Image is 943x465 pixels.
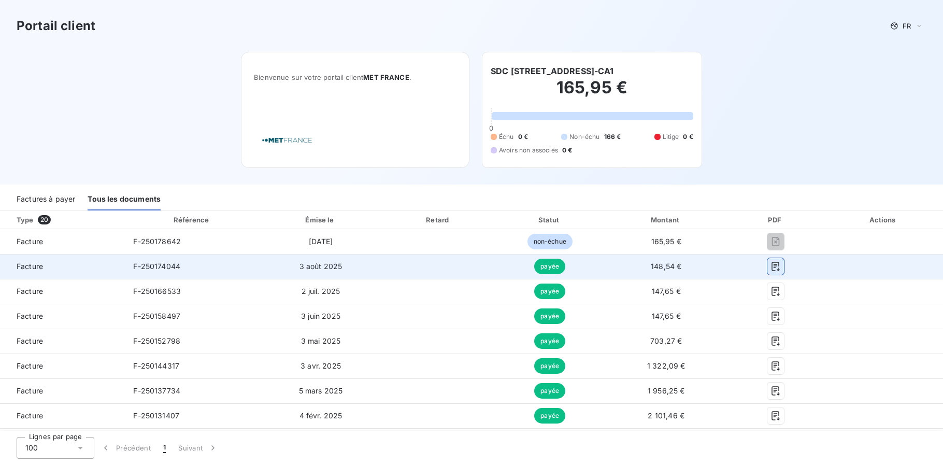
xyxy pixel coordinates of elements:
[527,234,573,249] span: non-échue
[133,237,181,246] span: F-250178642
[534,284,565,299] span: payée
[133,411,179,420] span: F-250131407
[363,73,409,81] span: MET FRANCE
[262,215,380,225] div: Émise le
[497,215,603,225] div: Statut
[647,361,685,370] span: 1 322,09 €
[301,361,341,370] span: 3 avr. 2025
[652,312,681,320] span: 147,65 €
[651,262,681,271] span: 148,54 €
[562,146,572,155] span: 0 €
[157,437,172,459] button: 1
[88,189,161,210] div: Tous les documents
[569,132,599,142] span: Non-échu
[301,336,341,345] span: 3 mai 2025
[384,215,493,225] div: Retard
[648,386,685,395] span: 1 956,25 €
[133,262,180,271] span: F-250174044
[903,22,911,30] span: FR
[491,65,614,77] h6: SDC [STREET_ADDRESS]-CA1
[133,361,179,370] span: F-250144317
[651,237,681,246] span: 165,95 €
[8,386,117,396] span: Facture
[174,216,209,224] div: Référence
[8,336,117,346] span: Facture
[10,215,123,225] div: Type
[133,336,180,345] span: F-250152798
[826,215,941,225] div: Actions
[604,132,621,142] span: 166 €
[38,215,51,224] span: 20
[8,311,117,321] span: Facture
[172,437,224,459] button: Suivant
[254,125,320,155] img: Company logo
[499,146,558,155] span: Avoirs non associés
[8,411,117,421] span: Facture
[607,215,725,225] div: Montant
[518,132,528,142] span: 0 €
[299,411,342,420] span: 4 févr. 2025
[133,287,181,295] span: F-250166533
[133,386,180,395] span: F-250137734
[94,437,157,459] button: Précédent
[534,358,565,374] span: payée
[534,333,565,349] span: payée
[254,73,456,81] span: Bienvenue sur votre portail client .
[489,124,493,132] span: 0
[648,411,684,420] span: 2 101,46 €
[8,286,117,297] span: Facture
[534,383,565,399] span: payée
[17,17,95,35] h3: Portail client
[301,312,340,320] span: 3 juin 2025
[8,261,117,272] span: Facture
[491,77,693,108] h2: 165,95 €
[534,259,565,274] span: payée
[650,336,682,345] span: 703,27 €
[133,312,180,320] span: F-250158497
[25,443,38,453] span: 100
[730,215,822,225] div: PDF
[652,287,681,295] span: 147,65 €
[499,132,514,142] span: Échu
[17,189,75,210] div: Factures à payer
[8,361,117,371] span: Facture
[534,308,565,324] span: payée
[663,132,679,142] span: Litige
[8,236,117,247] span: Facture
[299,386,343,395] span: 5 mars 2025
[163,443,166,453] span: 1
[299,262,342,271] span: 3 août 2025
[309,237,333,246] span: [DATE]
[534,408,565,424] span: payée
[302,287,340,295] span: 2 juil. 2025
[683,132,693,142] span: 0 €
